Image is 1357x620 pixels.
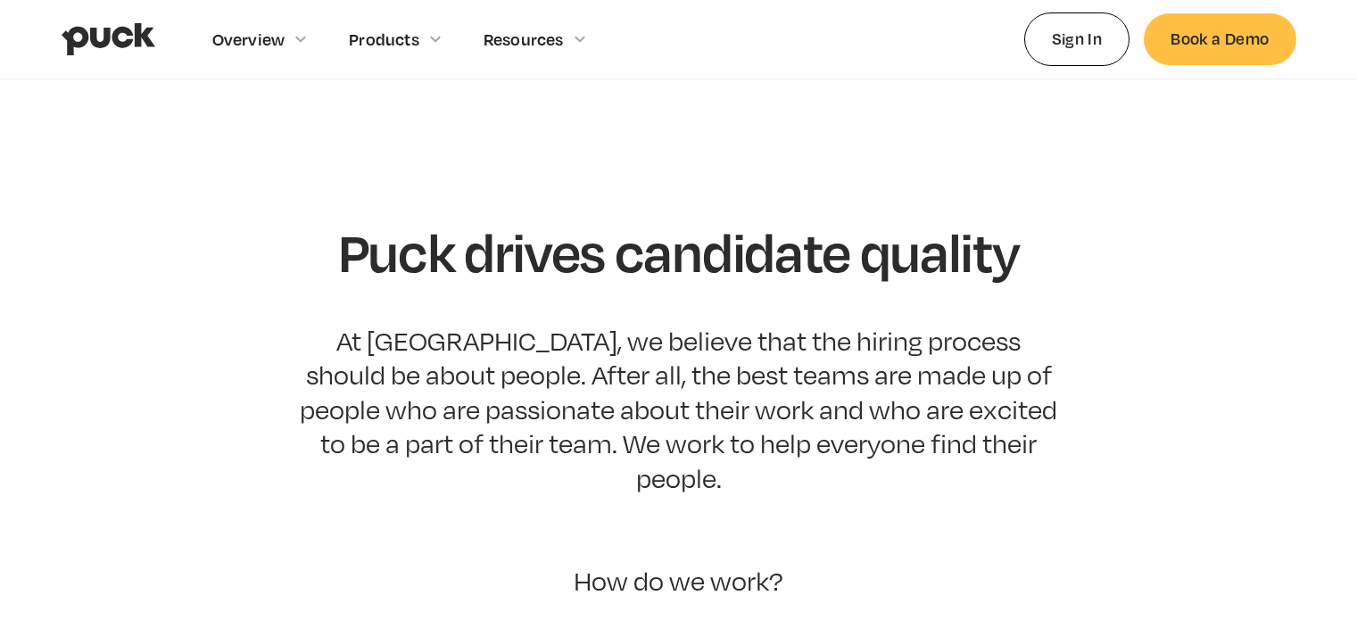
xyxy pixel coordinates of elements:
[484,29,564,49] div: Resources
[1144,13,1295,64] a: Book a Demo
[212,29,285,49] div: Overview
[349,29,419,49] div: Products
[1024,12,1130,65] a: Sign In
[338,222,1020,281] h1: Puck drives candidate quality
